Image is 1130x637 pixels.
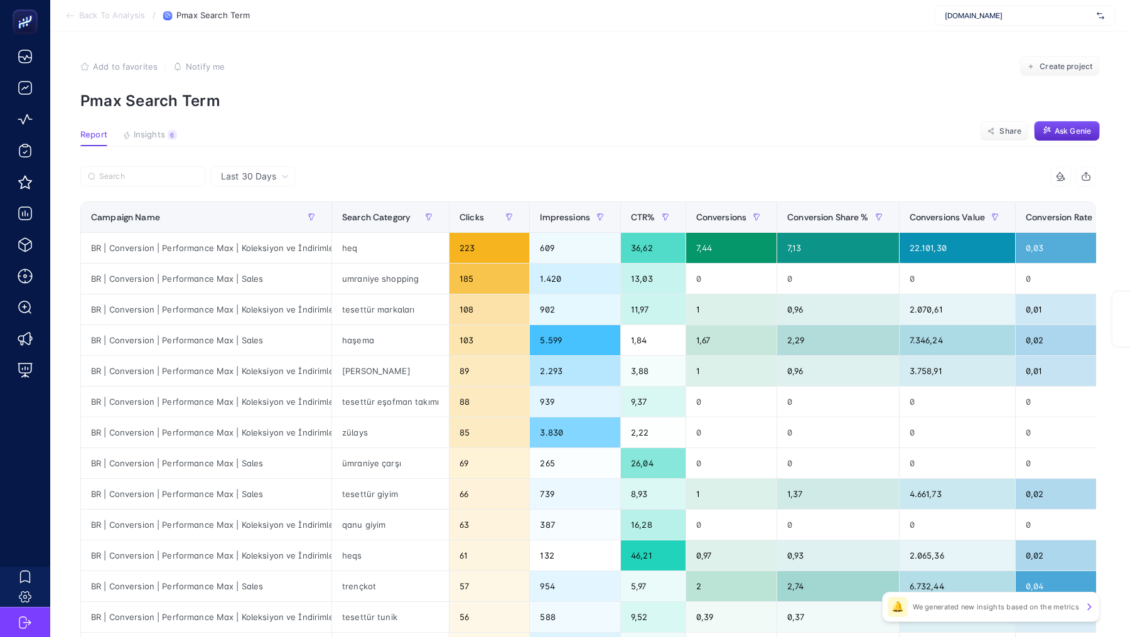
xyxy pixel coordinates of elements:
[777,264,899,294] div: 0
[332,417,449,447] div: zülays
[81,510,331,540] div: BR | Conversion | Performance Max | Koleksiyon ve İndirimler
[81,479,331,509] div: BR | Conversion | Performance Max | Sales
[1016,448,1122,478] div: 0
[176,11,250,21] span: Pmax Search Term
[900,417,1015,447] div: 0
[449,510,529,540] div: 63
[530,540,620,570] div: 132
[777,387,899,417] div: 0
[900,387,1015,417] div: 0
[686,294,777,324] div: 1
[621,233,686,263] div: 36,62
[81,602,331,632] div: BR | Conversion | Performance Max | Koleksiyon ve İndirimler
[80,130,107,140] span: Report
[332,264,449,294] div: umraniye shopping
[777,417,899,447] div: 0
[449,233,529,263] div: 223
[686,448,777,478] div: 0
[900,448,1015,478] div: 0
[900,356,1015,386] div: 3.758,91
[1016,479,1122,509] div: 0,02
[686,510,777,540] div: 0
[900,264,1015,294] div: 0
[153,10,156,20] span: /
[332,294,449,324] div: tesettür markaları
[900,571,1015,601] div: 6.732,44
[530,387,620,417] div: 939
[449,356,529,386] div: 89
[621,264,686,294] div: 13,03
[81,233,331,263] div: BR | Conversion | Performance Max | Koleksiyon ve İndirimler
[449,448,529,478] div: 69
[530,264,620,294] div: 1.420
[79,11,145,21] span: Back To Analysis
[696,212,747,222] span: Conversions
[777,540,899,570] div: 0,93
[530,448,620,478] div: 265
[81,294,331,324] div: BR | Conversion | Performance Max | Koleksiyon ve İndirimler
[332,387,449,417] div: tesettür eşofman takımı
[332,510,449,540] div: qanu giyim
[93,62,158,72] span: Add to favorites
[777,479,899,509] div: 1,37
[686,233,777,263] div: 7,44
[621,571,686,601] div: 5,97
[530,571,620,601] div: 954
[530,479,620,509] div: 739
[80,62,158,72] button: Add to favorites
[1016,233,1122,263] div: 0,03
[777,356,899,386] div: 0,96
[173,62,225,72] button: Notify me
[530,510,620,540] div: 387
[81,264,331,294] div: BR | Conversion | Performance Max | Sales
[900,540,1015,570] div: 2.065,36
[332,325,449,355] div: haşema
[686,602,777,632] div: 0,39
[900,233,1015,263] div: 22.101,30
[900,510,1015,540] div: 0
[460,212,484,222] span: Clicks
[1055,126,1091,136] span: Ask Genie
[168,130,177,140] div: 6
[999,126,1021,136] span: Share
[530,602,620,632] div: 588
[621,356,686,386] div: 3,88
[621,448,686,478] div: 26,04
[686,356,777,386] div: 1
[332,571,449,601] div: trençkot
[530,294,620,324] div: 902
[80,92,1100,110] p: Pmax Search Term
[1034,121,1100,141] button: Ask Genie
[449,264,529,294] div: 185
[332,233,449,263] div: heq
[99,172,198,181] input: Search
[530,417,620,447] div: 3.830
[186,62,225,72] span: Notify me
[81,387,331,417] div: BR | Conversion | Performance Max | Koleksiyon ve İndirimler
[1016,571,1122,601] div: 0,04
[686,417,777,447] div: 0
[540,212,590,222] span: Impressions
[332,356,449,386] div: [PERSON_NAME]
[777,448,899,478] div: 0
[900,325,1015,355] div: 7.346,24
[91,212,160,222] span: Campaign Name
[449,294,529,324] div: 108
[449,602,529,632] div: 56
[777,510,899,540] div: 0
[913,602,1079,612] p: We generated new insights based on the metrics
[81,448,331,478] div: BR | Conversion | Performance Max | Sales
[332,479,449,509] div: tesettür giyim
[980,121,1029,141] button: Share
[1016,294,1122,324] div: 0,01
[777,233,899,263] div: 7,13
[621,602,686,632] div: 9,52
[449,387,529,417] div: 88
[686,479,777,509] div: 1
[449,571,529,601] div: 57
[530,233,620,263] div: 609
[1097,9,1104,22] img: svg%3e
[1016,540,1122,570] div: 0,02
[945,11,1092,21] span: [DOMAIN_NAME]
[1016,356,1122,386] div: 0,01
